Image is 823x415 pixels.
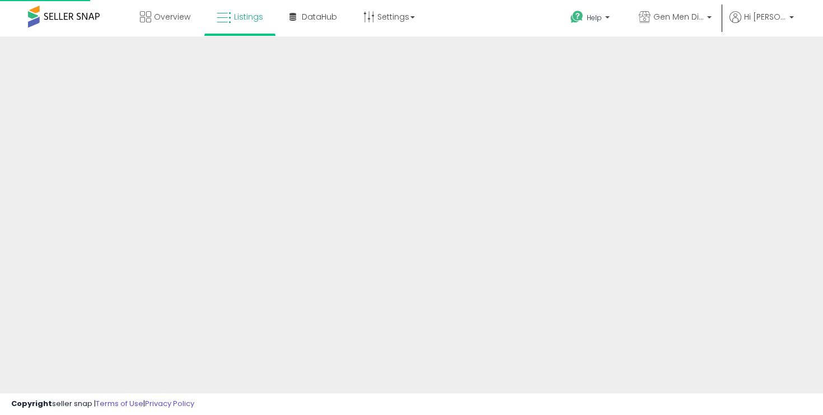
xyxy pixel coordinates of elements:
[562,2,621,36] a: Help
[744,11,786,22] span: Hi [PERSON_NAME]
[730,11,794,36] a: Hi [PERSON_NAME]
[154,11,190,22] span: Overview
[302,11,337,22] span: DataHub
[234,11,263,22] span: Listings
[145,398,194,409] a: Privacy Policy
[11,399,194,409] div: seller snap | |
[96,398,143,409] a: Terms of Use
[653,11,704,22] span: Gen Men Distributor
[570,10,584,24] i: Get Help
[587,13,602,22] span: Help
[11,398,52,409] strong: Copyright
